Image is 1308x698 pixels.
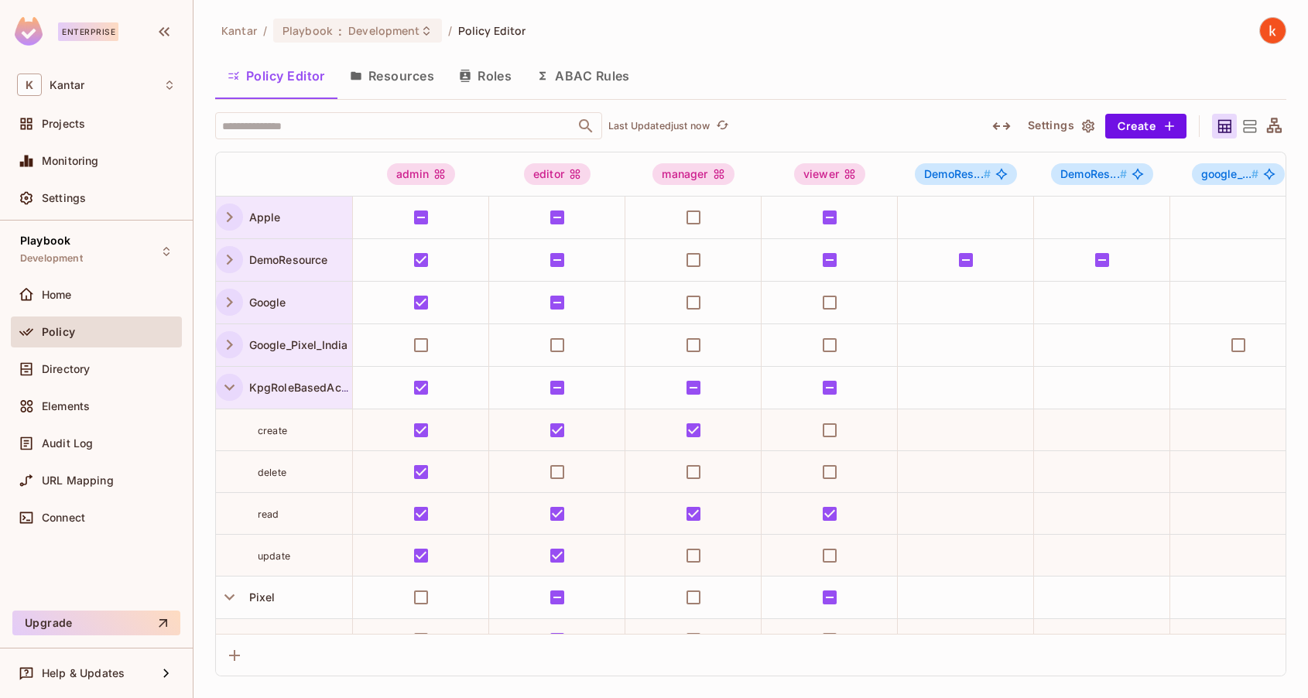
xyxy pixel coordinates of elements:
[258,425,287,436] span: create
[710,117,731,135] span: Click to refresh data
[575,115,597,137] button: Open
[1120,167,1127,180] span: #
[608,120,710,132] p: Last Updated just now
[1252,167,1258,180] span: #
[58,22,118,41] div: Enterprise
[42,667,125,679] span: Help & Updates
[221,23,257,38] span: the active workspace
[1105,114,1186,139] button: Create
[1201,167,1259,180] span: google_...
[984,167,991,180] span: #
[12,611,180,635] button: Upgrade
[42,363,90,375] span: Directory
[17,74,42,96] span: K
[258,467,286,478] span: delete
[447,56,524,95] button: Roles
[282,23,332,38] span: Playbook
[1260,18,1286,43] img: kumareshan natarajan
[20,234,70,247] span: Playbook
[924,167,991,180] span: DemoRes...
[243,296,286,309] span: Google
[42,192,86,204] span: Settings
[716,118,729,134] span: refresh
[258,508,279,520] span: read
[215,56,337,95] button: Policy Editor
[524,56,642,95] button: ABAC Rules
[258,550,290,562] span: update
[1022,114,1099,139] button: Settings
[1192,163,1286,185] span: google_pixel_india#admin
[42,437,93,450] span: Audit Log
[337,25,343,37] span: :
[15,17,43,46] img: SReyMgAAAABJRU5ErkJggg==
[458,23,526,38] span: Policy Editor
[652,163,734,185] div: manager
[42,326,75,338] span: Policy
[243,253,328,266] span: DemoResource
[1060,167,1127,180] span: DemoRes...
[42,155,99,167] span: Monitoring
[337,56,447,95] button: Resources
[50,79,84,91] span: Workspace: Kantar
[1051,163,1153,185] span: DemoResource#_Reviewer_
[42,400,90,412] span: Elements
[42,118,85,130] span: Projects
[42,512,85,524] span: Connect
[794,163,865,185] div: viewer
[243,590,276,604] span: Pixel
[348,23,419,38] span: Development
[524,163,591,185] div: editor
[713,117,731,135] button: refresh
[20,252,83,265] span: Development
[243,338,348,351] span: Google_Pixel_India
[243,210,281,224] span: Apple
[42,289,72,301] span: Home
[448,23,452,38] li: /
[243,381,367,394] span: KpgRoleBasedAccess
[263,23,267,38] li: /
[387,163,455,185] div: admin
[915,163,1017,185] span: DemoResource#_Approved_
[42,474,114,487] span: URL Mapping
